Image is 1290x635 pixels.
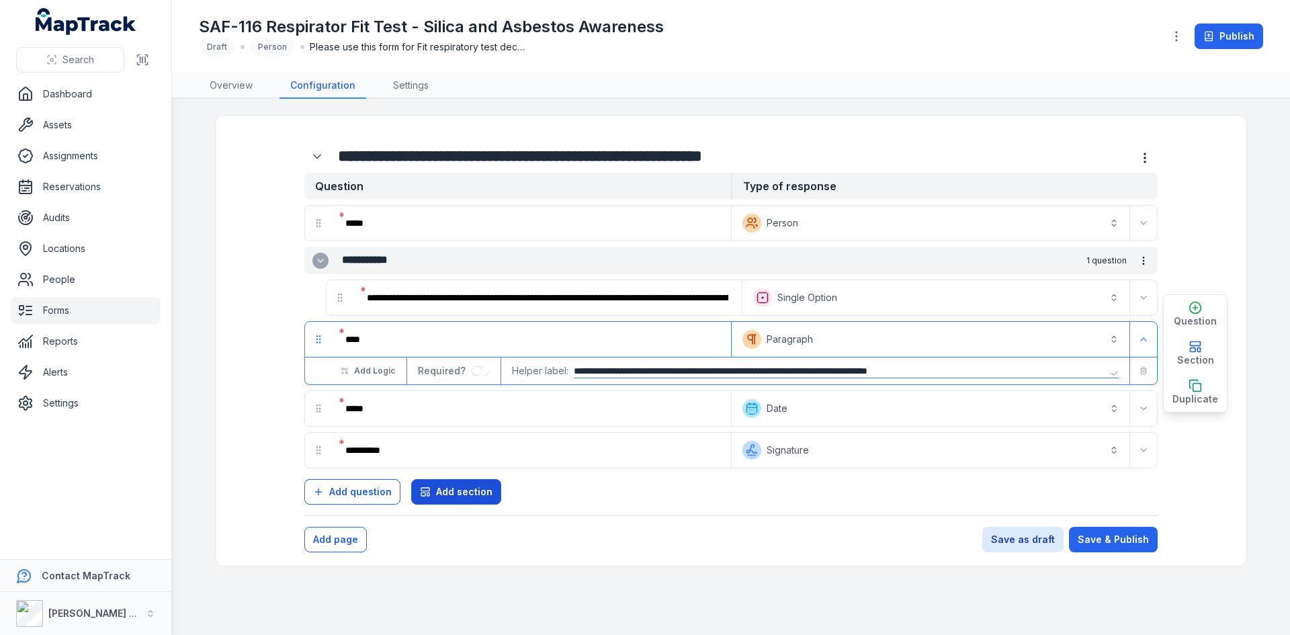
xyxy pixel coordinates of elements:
button: Expand [304,144,330,169]
button: Single Option [745,283,1127,312]
button: Expand [1133,287,1154,308]
a: Dashboard [11,81,161,108]
button: Expand [1133,212,1154,234]
button: Person [734,208,1127,238]
span: Required? [418,365,471,376]
button: Paragraph [734,325,1127,354]
div: drag [305,326,332,353]
span: Helper label: [512,364,568,378]
svg: drag [313,445,324,456]
div: drag [305,210,332,237]
button: Signature [734,435,1127,465]
span: 1 question [1086,255,1127,266]
h1: SAF-116 Respirator Fit Test - Silica and Asbestos Awareness [199,16,664,38]
div: Person [250,38,295,56]
svg: drag [335,292,345,303]
a: People [11,266,161,293]
div: Draft [199,38,235,56]
input: :r3j:-form-item-label [471,366,490,376]
div: :r1v:-form-item-label [335,208,728,238]
a: Overview [199,73,263,99]
button: more-detail [1132,249,1155,272]
a: Assets [11,112,161,138]
span: Search [62,53,94,67]
button: Save as draft [982,527,1064,552]
span: Section [1177,353,1214,367]
div: drag [305,395,332,422]
strong: [PERSON_NAME] Group [48,607,159,619]
span: Add question [329,485,392,499]
svg: drag [313,218,324,228]
button: Expand [1133,398,1154,419]
span: Please use this form for Fit respiratory test declaration [310,40,525,54]
button: Search [16,47,124,73]
strong: Question [304,173,731,200]
button: Question [1164,295,1227,334]
a: Settings [11,390,161,417]
button: Duplicate [1164,373,1227,412]
button: Add question [304,479,400,505]
a: MapTrack [36,8,136,35]
div: :r2r:-form-item-label [335,435,728,465]
button: Section [1164,334,1227,373]
strong: Type of response [731,173,1158,200]
a: Assignments [11,142,161,169]
a: Locations [11,235,161,262]
a: Reservations [11,173,161,200]
div: drag [305,437,332,464]
div: :r2f:-form-item-label [335,325,728,354]
div: :r2l:-form-item-label [335,394,728,423]
button: Add section [411,479,501,505]
button: more-detail [1132,145,1158,171]
div: drag [327,284,353,311]
button: Expand [312,253,329,269]
a: Reports [11,328,161,355]
a: Forms [11,297,161,324]
div: :r29:-form-item-label [356,283,739,312]
button: Expand [1133,329,1154,350]
svg: drag [313,334,324,345]
span: Question [1174,314,1217,328]
button: Add Logic [332,359,404,382]
button: Publish [1195,24,1263,49]
svg: drag [313,403,324,414]
button: Date [734,394,1127,423]
a: Settings [382,73,439,99]
button: Save & Publish [1069,527,1158,552]
a: Alerts [11,359,161,386]
span: Add Logic [354,366,395,376]
span: Duplicate [1172,392,1218,406]
a: Audits [11,204,161,231]
span: Add section [436,485,492,499]
button: Expand [1133,439,1154,461]
div: :r1n:-form-item-label [304,144,333,169]
strong: Contact MapTrack [42,570,130,581]
a: Configuration [279,73,366,99]
button: Add page [304,527,367,552]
